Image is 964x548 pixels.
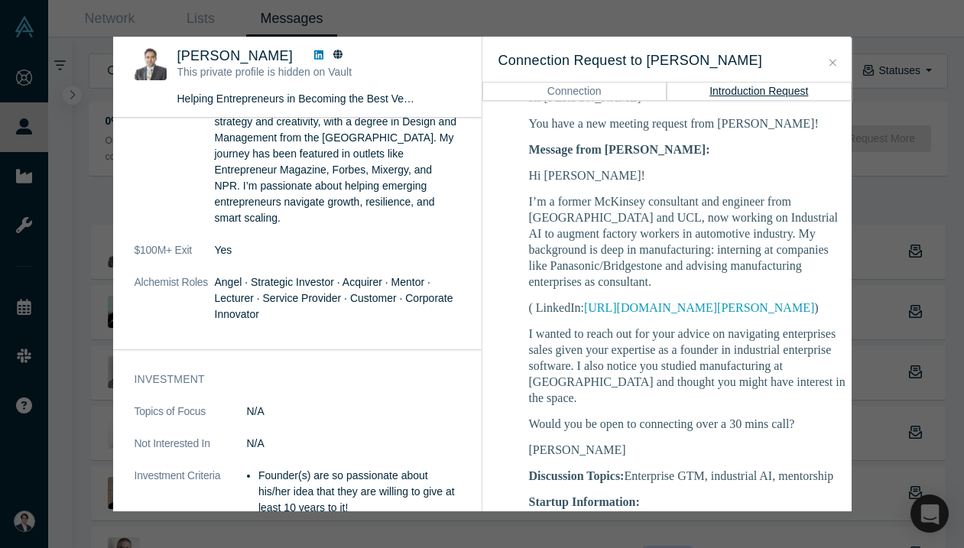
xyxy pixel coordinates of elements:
[247,436,460,452] dd: N/A
[177,92,505,105] span: Helping Entrepreneurs in Becoming the Best Versions of Themselves
[247,404,460,420] dd: N/A
[135,371,439,387] h3: Investment
[258,468,460,516] li: Founder(s) are so passionate about his/her idea that they are willing to give at least 10 years t...
[135,48,167,80] img: Amitt Mehta's Profile Image
[529,167,850,183] p: Hi [PERSON_NAME]!
[529,193,850,290] p: I’m a former McKinsey consultant and engineer from [GEOGRAPHIC_DATA] and UCL, now working on Indu...
[529,469,625,482] b: Discussion Topics:
[482,82,667,100] button: Connection
[135,242,215,274] dt: $100M+ Exit
[529,468,850,484] p: Enterprise GTM, industrial AI, mentorship
[215,274,460,323] dd: Angel · Strategic Investor · Acquirer · Mentor · Lecturer · Service Provider · Customer · Corpora...
[135,404,247,436] dt: Topics of Focus
[177,48,294,63] span: [PERSON_NAME]
[529,115,850,131] p: You have a new meeting request from [PERSON_NAME]!
[584,301,814,314] a: [URL][DOMAIN_NAME][PERSON_NAME]
[215,242,460,258] dd: Yes
[135,18,215,242] dt: Summary
[177,64,417,80] p: This private profile is hidden on Vault
[215,18,460,226] p: As a hands-on founder, I built an enterprise SaaS platform in the energy sector from the ground u...
[529,300,850,316] p: ( LinkedIn: )
[135,274,215,339] dt: Alchemist Roles
[667,82,852,100] button: Introduction Request
[825,54,841,72] button: Close
[529,416,850,432] p: Would you be open to connecting over a 30 mins call?
[135,436,247,468] dt: Not Interested In
[529,326,850,406] p: I wanted to reach out for your advice on navigating enterprises sales given your expertise as a f...
[529,495,640,508] b: Startup Information:
[529,143,710,156] b: Message from [PERSON_NAME]:
[498,50,836,71] h3: Connection Request to [PERSON_NAME]
[529,442,850,458] p: [PERSON_NAME]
